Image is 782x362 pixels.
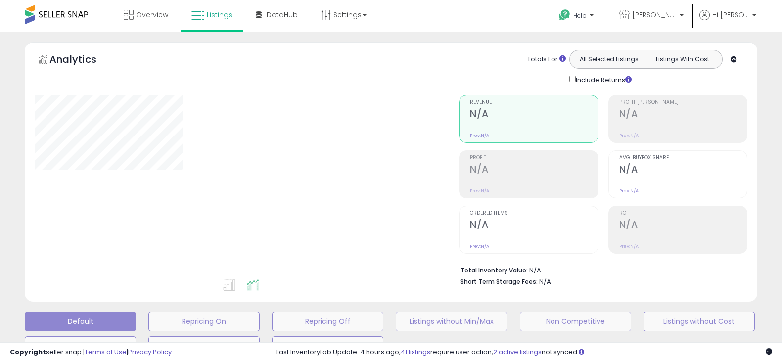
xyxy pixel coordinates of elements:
[619,243,639,249] small: Prev: N/A
[619,155,747,161] span: Avg. Buybox Share
[148,336,260,356] button: Normal
[460,266,528,274] b: Total Inventory Value:
[470,211,598,216] span: Ordered Items
[470,133,489,138] small: Prev: N/A
[493,347,542,357] a: 2 active listings
[25,312,136,331] button: Default
[207,10,232,20] span: Listings
[85,347,127,357] a: Terms of Use
[562,74,644,85] div: Include Returns
[558,9,571,21] i: Get Help
[619,108,747,122] h2: N/A
[579,349,584,355] i: Click here to read more about un-synced listings.
[470,108,598,122] h2: N/A
[10,347,46,357] strong: Copyright
[460,264,740,275] li: N/A
[527,55,566,64] div: Totals For
[401,347,430,357] a: 41 listings
[699,10,756,32] a: Hi [PERSON_NAME]
[10,348,172,357] div: seller snap | |
[572,53,646,66] button: All Selected Listings
[573,11,587,20] span: Help
[619,100,747,105] span: Profit [PERSON_NAME]
[470,155,598,161] span: Profit
[619,211,747,216] span: ROI
[136,10,168,20] span: Overview
[470,164,598,177] h2: N/A
[276,348,772,357] div: Last InventoryLab Update: 4 hours ago, require user action, not synced.
[644,312,755,331] button: Listings without Cost
[619,219,747,232] h2: N/A
[272,336,383,356] button: Repricing Off1
[470,219,598,232] h2: N/A
[267,10,298,20] span: DataHub
[551,1,603,32] a: Help
[49,52,116,69] h5: Analytics
[470,243,489,249] small: Prev: N/A
[520,312,631,331] button: Non Competitive
[148,312,260,331] button: Repricing On
[460,277,538,286] b: Short Term Storage Fees:
[619,188,639,194] small: Prev: N/A
[470,188,489,194] small: Prev: N/A
[645,53,719,66] button: Listings With Cost
[396,312,507,331] button: Listings without Min/Max
[25,336,136,356] button: Deactivated & In Stock
[128,347,172,357] a: Privacy Policy
[470,100,598,105] span: Revenue
[272,312,383,331] button: Repricing Off
[539,277,551,286] span: N/A
[712,10,749,20] span: Hi [PERSON_NAME]
[632,10,677,20] span: [PERSON_NAME] Beauty
[619,133,639,138] small: Prev: N/A
[619,164,747,177] h2: N/A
